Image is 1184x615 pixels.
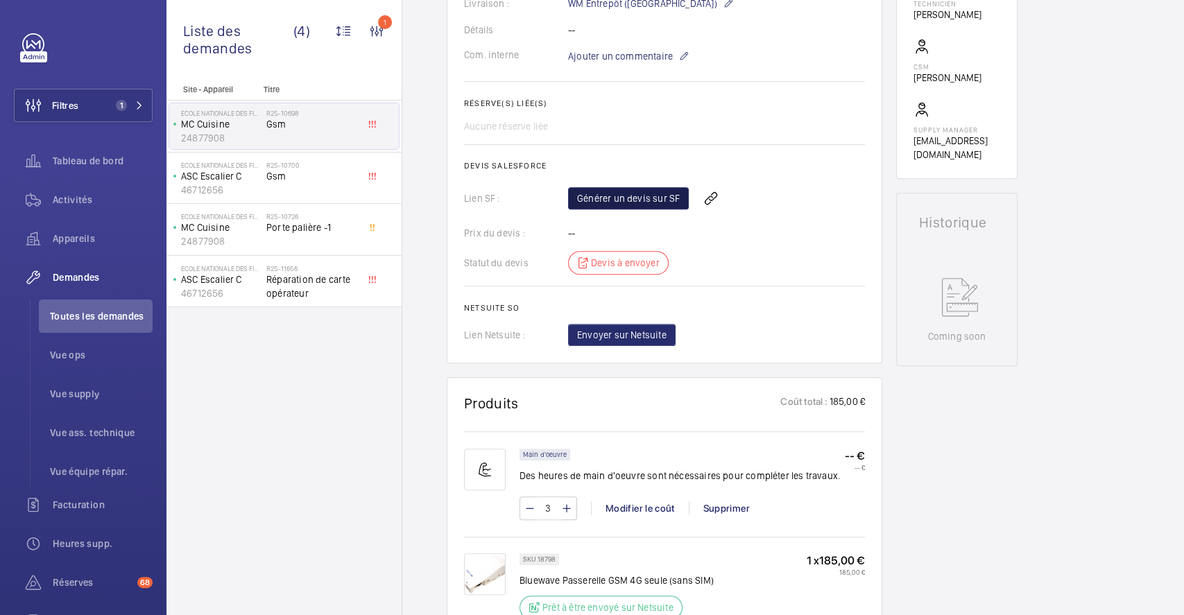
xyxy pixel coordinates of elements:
[181,117,261,131] p: MC Cuisine
[568,49,673,63] span: Ajouter un commentaire
[50,465,153,478] span: Vue équipe répar.
[53,537,153,551] span: Heures supp.
[807,568,865,576] p: 185,00 €
[807,553,865,568] p: 1 x 185,00 €
[50,309,153,323] span: Toutes les demandes
[520,573,714,587] p: Bluewave Passerelle GSM 4G seule (sans SIM)
[913,8,981,21] p: [PERSON_NAME]
[266,117,358,131] span: Gsm
[181,234,261,248] p: 24877908
[464,449,506,490] img: muscle-sm.svg
[53,498,153,512] span: Facturation
[181,212,261,220] p: Ecole Nationale des finances publiques - Noisiel
[689,501,764,515] div: Supprimer
[919,216,995,229] h1: Historique
[181,272,261,286] p: ASC Escalier C
[913,134,1000,162] p: [EMAIL_ADDRESS][DOMAIN_NAME]
[181,131,261,145] p: 24877908
[913,71,981,85] p: [PERSON_NAME]
[181,161,261,169] p: Ecole Nationale des finances publiques - Noisiel
[52,98,78,112] span: Filtres
[116,100,127,111] span: 1
[50,348,153,362] span: Vue ops
[464,161,865,171] h2: Devis Salesforce
[53,232,153,245] span: Appareils
[523,557,556,562] p: SKU 18798
[181,264,261,272] p: Ecole Nationale des finances publiques - Noisiel
[913,62,981,71] p: CSM
[913,125,1000,134] p: Supply manager
[181,286,261,300] p: 46712656
[266,109,358,117] h2: R25-10698
[181,183,261,197] p: 46712656
[577,328,667,342] span: Envoyer sur Netsuite
[464,303,865,313] h2: Netsuite SO
[53,154,153,168] span: Tableau de bord
[183,22,293,57] span: Liste des demandes
[181,169,261,183] p: ASC Escalier C
[181,220,261,234] p: MC Cuisine
[464,98,865,108] h2: Réserve(s) liée(s)
[523,452,567,457] p: Main d'oeuvre
[927,329,986,343] p: Coming soon
[591,501,689,515] div: Modifier le coût
[266,272,358,300] span: Réparation de carte opérateur
[845,449,865,463] p: -- €
[568,324,676,346] button: Envoyer sur Netsuite
[14,89,153,122] button: Filtres1
[780,395,827,412] p: Coût total :
[166,85,258,94] p: Site - Appareil
[53,270,153,284] span: Demandes
[266,169,358,183] span: Gsm
[266,212,358,220] h2: R25-10726
[264,85,355,94] p: Titre
[181,109,261,117] p: Ecole Nationale des finances publiques - Noisiel
[50,387,153,401] span: Vue supply
[266,161,358,169] h2: R25-10700
[845,463,865,471] p: -- €
[266,264,358,272] h2: R25-11656
[464,395,519,412] h1: Produits
[266,220,358,234] span: Porte palière -1
[464,553,506,595] img: Mjcohe3TUtEmMSFfqELpW9_0NDoEoZkbvoCkQp3GpZ5SMpAg.png
[53,575,132,589] span: Réserves
[50,426,153,440] span: Vue ass. technique
[828,395,865,412] p: 185,00 €
[542,600,673,614] p: Prêt à être envoyé sur Netsuite
[568,187,689,209] a: Générer un devis sur SF
[520,469,840,483] p: Des heures de main d'oeuvre sont nécessaires pour compléter les travaux.
[53,193,153,207] span: Activités
[137,577,153,588] span: 68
